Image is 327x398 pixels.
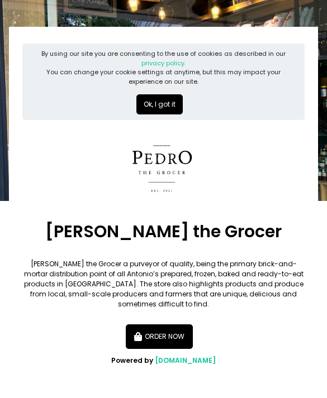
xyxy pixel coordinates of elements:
div: [PERSON_NAME] the Grocer a purveyor of quality, being the primary brick-and-mortar distribution p... [22,259,305,309]
button: Ok, I got it [136,94,183,114]
div: By using our site you are consenting to the use of cookies as described in our You can change you... [40,49,287,86]
div: Powered by [22,356,305,366]
a: privacy policy. [141,59,186,68]
a: [DOMAIN_NAME] [155,356,216,365]
button: ORDER NOW [126,324,193,349]
img: Pedro the Grocer [120,127,204,210]
div: [PERSON_NAME] the Grocer [22,210,305,252]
